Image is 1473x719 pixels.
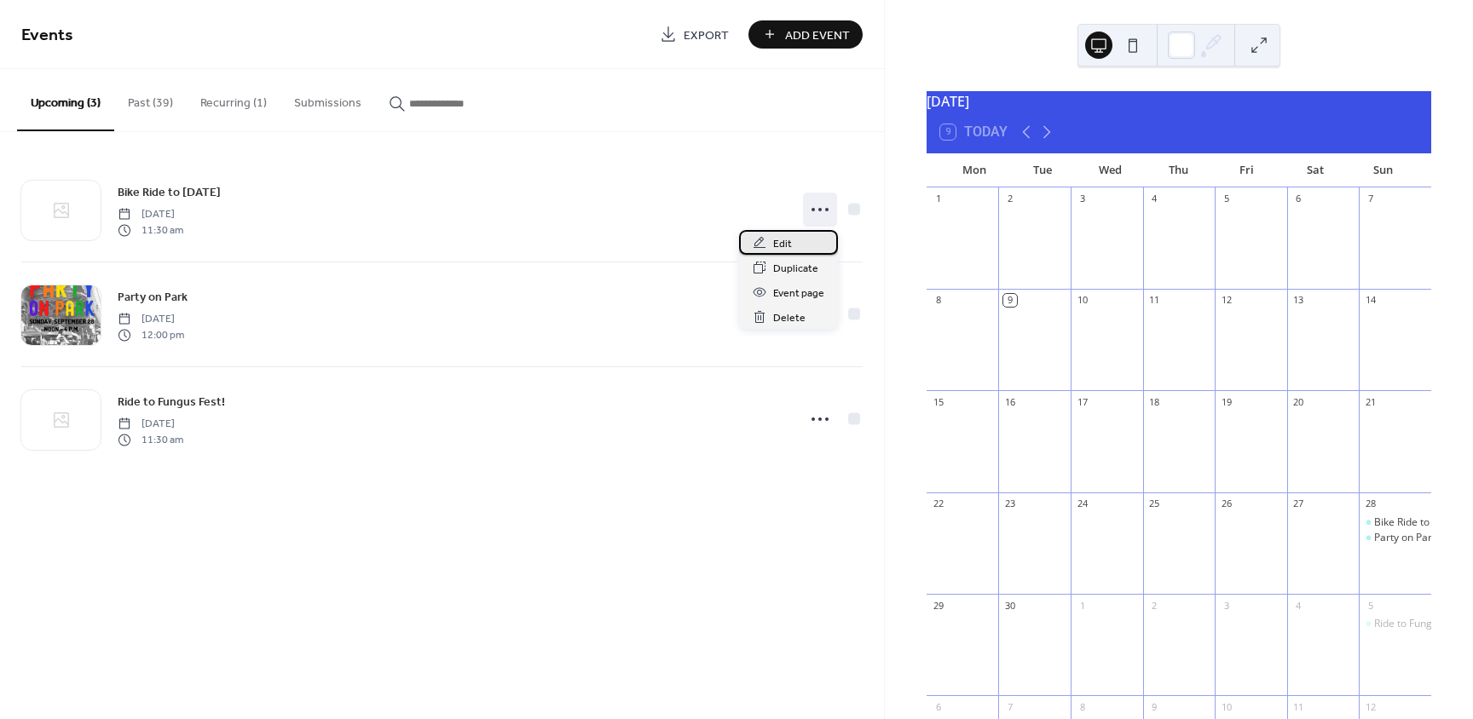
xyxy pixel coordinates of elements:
div: 3 [1076,193,1089,205]
div: 12 [1220,294,1233,307]
span: Ride to Fungus Fest! [118,394,225,411]
span: Duplicate [773,260,818,278]
div: Sun [1349,153,1418,187]
div: Mon [940,153,1008,187]
span: [DATE] [118,207,183,222]
a: Party on Park [118,287,188,307]
div: Ride to Fungus Fest! [1374,617,1468,631]
div: 13 [1292,294,1305,307]
div: 1 [932,193,944,205]
div: 27 [1292,498,1305,510]
div: Bike Ride to [DATE] [1374,515,1465,530]
div: 11 [1148,294,1161,307]
span: Delete [773,309,806,327]
div: 22 [932,498,944,510]
button: Past (39) [114,69,187,129]
div: 2 [1148,599,1161,612]
div: 10 [1076,294,1089,307]
div: 14 [1364,294,1377,307]
div: 3 [1220,599,1233,612]
div: Party on Park [1359,531,1431,545]
div: Tue [1008,153,1077,187]
div: 28 [1364,498,1377,510]
div: 15 [932,395,944,408]
div: 30 [1003,599,1016,612]
span: Export [684,26,729,44]
div: Ride to Fungus Fest! [1359,617,1431,631]
div: 9 [1003,294,1016,307]
div: 29 [932,599,944,612]
div: Thu [1145,153,1213,187]
div: 9 [1148,700,1161,713]
div: Sat [1281,153,1349,187]
div: Party on Park [1374,531,1437,545]
button: Recurring (1) [187,69,280,129]
a: Ride to Fungus Fest! [118,392,225,411]
a: Bike Ride to [DATE] [118,182,221,202]
a: Export [647,20,742,49]
div: 20 [1292,395,1305,408]
div: 6 [932,700,944,713]
div: 11 [1292,700,1305,713]
div: [DATE] [927,91,1431,112]
div: Wed [1077,153,1145,187]
div: 12 [1364,700,1377,713]
span: [DATE] [118,312,184,327]
div: 5 [1220,193,1233,205]
div: 7 [1003,700,1016,713]
div: 23 [1003,498,1016,510]
div: 2 [1003,193,1016,205]
span: 12:00 pm [118,327,184,342]
div: 5 [1364,599,1377,612]
button: Submissions [280,69,375,129]
div: 10 [1220,700,1233,713]
div: 4 [1292,599,1305,612]
div: 6 [1292,193,1305,205]
div: 18 [1148,395,1161,408]
div: 4 [1148,193,1161,205]
span: 11:30 am [118,222,183,238]
div: 26 [1220,498,1233,510]
span: Edit [773,235,792,253]
span: Add Event [785,26,850,44]
div: 17 [1076,395,1089,408]
div: Fri [1213,153,1281,187]
span: Event page [773,285,824,302]
div: 16 [1003,395,1016,408]
div: 8 [1076,700,1089,713]
div: 21 [1364,395,1377,408]
div: Bike Ride to Harvest Festival [1359,515,1431,530]
button: Add Event [748,20,863,49]
div: 19 [1220,395,1233,408]
div: 7 [1364,193,1377,205]
div: 24 [1076,498,1089,510]
span: 11:30 am [118,432,183,447]
span: Party on Park [118,289,188,307]
button: Upcoming (3) [17,69,114,131]
div: 1 [1076,599,1089,612]
span: Events [21,19,73,52]
span: [DATE] [118,417,183,432]
span: Bike Ride to [DATE] [118,184,221,202]
div: 25 [1148,498,1161,510]
div: 8 [932,294,944,307]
